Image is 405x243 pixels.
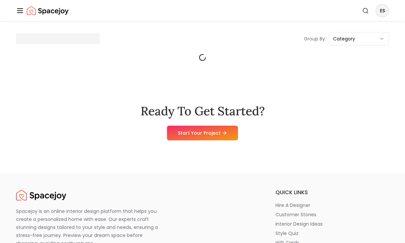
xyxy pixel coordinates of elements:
[376,5,388,17] span: ES
[275,230,299,237] p: style quiz
[275,221,323,227] p: interior design ideas
[275,211,389,218] a: customer stories
[16,189,66,202] img: Spacejoy Logo
[275,202,389,209] a: hire a designer
[275,211,316,218] p: customer stories
[167,126,238,140] a: Start Your Project
[27,4,69,17] img: Spacejoy Logo
[275,202,310,209] p: hire a designer
[275,189,389,197] h6: quick links
[141,104,265,118] h2: Ready To Get Started?
[27,4,69,17] a: Spacejoy
[304,35,326,42] p: Group By:
[376,4,389,17] button: ES
[275,221,389,227] a: interior design ideas
[275,230,389,237] a: style quiz
[16,189,66,202] a: Spacejoy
